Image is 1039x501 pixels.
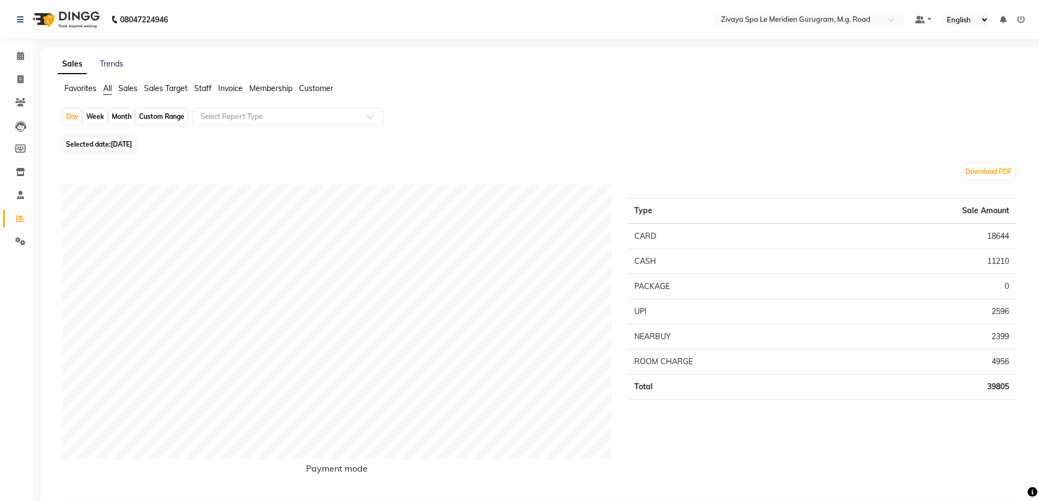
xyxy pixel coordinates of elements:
td: NEARBUY [628,324,838,349]
td: PACKAGE [628,274,838,299]
td: 4956 [839,349,1016,375]
td: Total [628,375,838,400]
td: 2399 [839,324,1016,349]
h6: Payment mode [62,463,611,478]
td: 0 [839,274,1016,299]
div: Week [83,109,107,124]
span: Invoice [218,83,243,93]
td: 11210 [839,249,1016,274]
div: Day [63,109,81,124]
div: Custom Range [136,109,187,124]
span: Selected date: [63,137,135,151]
td: CARD [628,224,838,249]
b: 08047224946 [120,4,168,35]
a: Trends [100,59,123,69]
td: 39805 [839,375,1016,400]
th: Type [628,198,838,224]
span: Sales Target [144,83,188,93]
img: logo [28,4,103,35]
span: [DATE] [111,140,132,148]
td: ROOM CHARGE [628,349,838,375]
td: 2596 [839,299,1016,324]
span: Favorites [64,83,97,93]
button: Download PDF [963,164,1014,179]
span: Sales [118,83,137,93]
td: 18644 [839,224,1016,249]
span: Membership [249,83,292,93]
a: Sales [58,55,87,74]
span: All [103,83,112,93]
span: Customer [299,83,333,93]
div: Month [109,109,134,124]
th: Sale Amount [839,198,1016,224]
td: CASH [628,249,838,274]
span: Staff [194,83,212,93]
td: UPI [628,299,838,324]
